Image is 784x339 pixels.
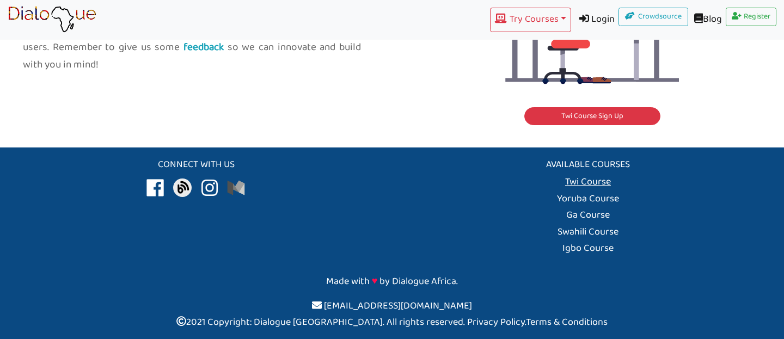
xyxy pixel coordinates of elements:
a: Blog [688,8,726,32]
img: africa language culture instagram [196,174,223,201]
h5: Available Courses [400,159,776,170]
h5: Connect with us [8,159,384,170]
img: learn African language platform app [8,6,96,33]
a: Twi Course [565,174,611,190]
a: Ga Course [566,207,610,224]
a: Terms & Conditions [526,314,608,331]
a: feedback [180,39,227,56]
a: Igbo Course [562,240,614,257]
a: Swahili Course [558,224,618,241]
img: africa language culture patreon donate [223,174,250,201]
a: Crowdsource [618,8,688,26]
a: Yoruba Course [557,190,619,207]
a: Register [726,8,777,26]
img: africa language culture blog [169,174,196,201]
a: Twi Course Sign Up [524,107,660,126]
span: ♥ [372,275,378,286]
a: Privacy Policy [467,314,525,331]
button: Try Courses [490,8,571,32]
img: africa language culture facebook [142,174,169,201]
a: Login [571,8,619,32]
